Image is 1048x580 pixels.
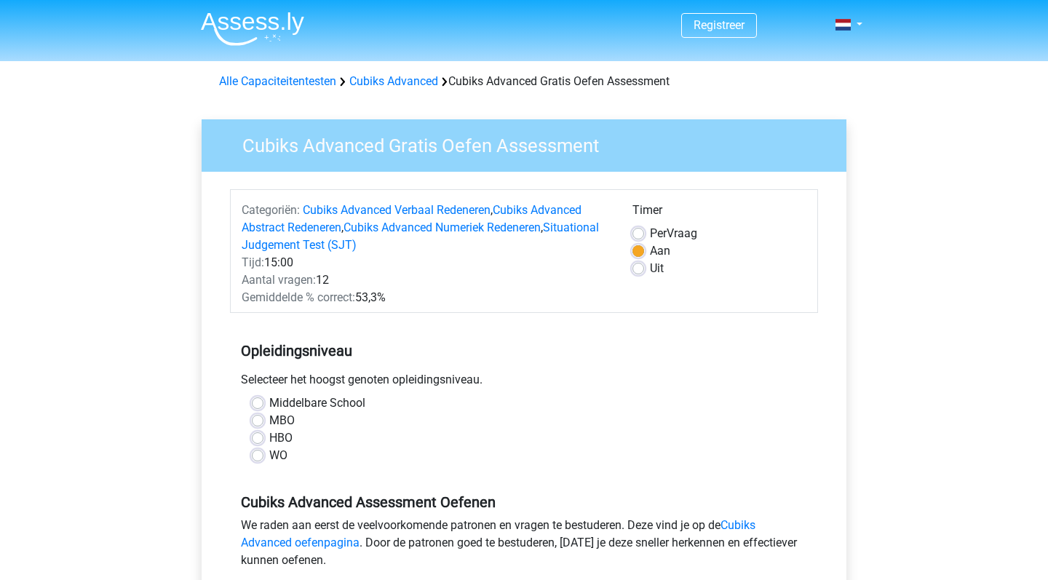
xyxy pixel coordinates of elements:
[269,394,365,412] label: Middelbare School
[632,202,806,225] div: Timer
[269,412,295,429] label: MBO
[230,517,818,575] div: We raden aan eerst de veelvoorkomende patronen en vragen te bestuderen. Deze vind je op de . Door...
[241,493,807,511] h5: Cubiks Advanced Assessment Oefenen
[303,203,491,217] a: Cubiks Advanced Verbaal Redeneren
[242,203,300,217] span: Categoriën:
[231,289,622,306] div: 53,3%
[650,226,667,240] span: Per
[269,429,293,447] label: HBO
[650,225,697,242] label: Vraag
[231,254,622,271] div: 15:00
[694,18,745,32] a: Registreer
[231,202,622,254] div: , , ,
[241,336,807,365] h5: Opleidingsniveau
[349,74,438,88] a: Cubiks Advanced
[219,74,336,88] a: Alle Capaciteitentesten
[242,255,264,269] span: Tijd:
[650,242,670,260] label: Aan
[213,73,835,90] div: Cubiks Advanced Gratis Oefen Assessment
[269,447,287,464] label: WO
[231,271,622,289] div: 12
[242,290,355,304] span: Gemiddelde % correct:
[242,273,316,287] span: Aantal vragen:
[650,260,664,277] label: Uit
[230,371,818,394] div: Selecteer het hoogst genoten opleidingsniveau.
[225,129,835,157] h3: Cubiks Advanced Gratis Oefen Assessment
[344,221,541,234] a: Cubiks Advanced Numeriek Redeneren
[201,12,304,46] img: Assessly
